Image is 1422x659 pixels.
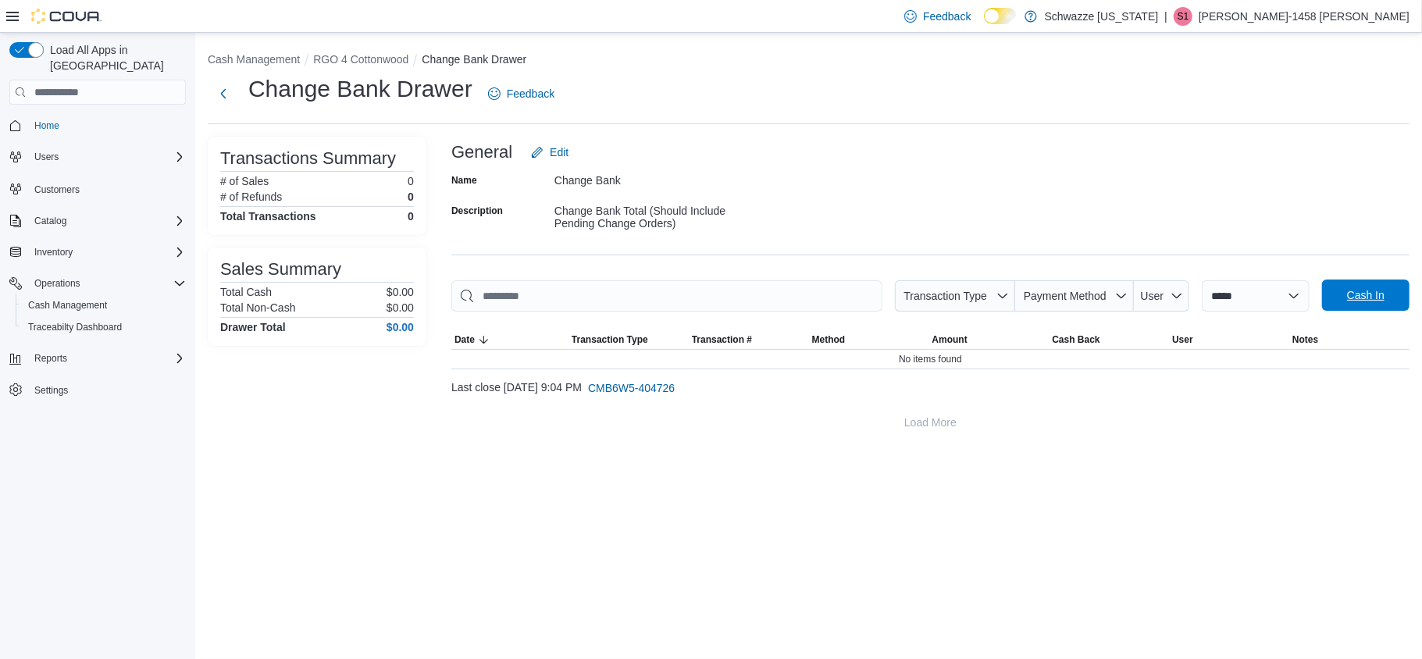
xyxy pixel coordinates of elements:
[28,179,186,198] span: Customers
[525,137,575,168] button: Edit
[34,183,80,196] span: Customers
[1045,7,1159,26] p: Schwazze [US_STATE]
[16,294,192,316] button: Cash Management
[812,333,846,346] span: Method
[408,175,414,187] p: 0
[28,116,66,135] a: Home
[34,119,59,132] span: Home
[387,321,414,333] h4: $0.00
[1141,290,1164,302] span: User
[22,296,113,315] a: Cash Management
[208,78,239,109] button: Next
[28,380,186,400] span: Settings
[248,73,472,105] h1: Change Bank Drawer
[451,407,1410,438] button: Load More
[34,384,68,397] span: Settings
[904,415,957,430] span: Load More
[220,301,296,314] h6: Total Non-Cash
[422,53,526,66] button: Change Bank Drawer
[1199,7,1410,26] p: [PERSON_NAME]-1458 [PERSON_NAME]
[31,9,102,24] img: Cova
[220,175,269,187] h6: # of Sales
[16,316,192,338] button: Traceabilty Dashboard
[451,372,1410,404] div: Last close [DATE] 9:04 PM
[898,1,977,32] a: Feedback
[984,24,985,25] span: Dark Mode
[451,143,512,162] h3: General
[208,52,1410,70] nav: An example of EuiBreadcrumbs
[3,177,192,200] button: Customers
[28,148,65,166] button: Users
[689,330,809,349] button: Transaction #
[482,78,561,109] a: Feedback
[550,144,568,160] span: Edit
[387,301,414,314] p: $0.00
[34,352,67,365] span: Reports
[34,246,73,258] span: Inventory
[28,299,107,312] span: Cash Management
[1347,287,1385,303] span: Cash In
[220,260,341,279] h3: Sales Summary
[903,290,987,302] span: Transaction Type
[923,9,971,24] span: Feedback
[220,149,396,168] h3: Transactions Summary
[895,280,1015,312] button: Transaction Type
[408,210,414,223] h4: 0
[22,296,186,315] span: Cash Management
[572,333,648,346] span: Transaction Type
[44,42,186,73] span: Load All Apps in [GEOGRAPHIC_DATA]
[1322,280,1410,311] button: Cash In
[1292,333,1318,346] span: Notes
[809,330,929,349] button: Method
[28,148,186,166] span: Users
[28,274,87,293] button: Operations
[1174,7,1192,26] div: Samantha-1458 Matthews
[582,372,681,404] button: CMB6W5-404726
[451,330,568,349] button: Date
[692,333,752,346] span: Transaction #
[34,215,66,227] span: Catalog
[3,114,192,137] button: Home
[34,151,59,163] span: Users
[1015,280,1134,312] button: Payment Method
[451,205,503,217] label: Description
[1164,7,1167,26] p: |
[454,333,475,346] span: Date
[34,277,80,290] span: Operations
[3,347,192,369] button: Reports
[1049,330,1169,349] button: Cash Back
[28,212,186,230] span: Catalog
[28,212,73,230] button: Catalog
[1052,333,1099,346] span: Cash Back
[3,146,192,168] button: Users
[220,321,286,333] h4: Drawer Total
[1169,330,1289,349] button: User
[28,349,186,368] span: Reports
[1289,330,1410,349] button: Notes
[9,108,186,442] nav: Complex example
[220,210,316,223] h4: Total Transactions
[929,330,1050,349] button: Amount
[1178,7,1189,26] span: S1
[1134,280,1189,312] button: User
[28,321,122,333] span: Traceabilty Dashboard
[568,330,689,349] button: Transaction Type
[554,168,764,187] div: Change Bank
[22,318,186,337] span: Traceabilty Dashboard
[932,333,968,346] span: Amount
[899,353,962,365] span: No items found
[220,191,282,203] h6: # of Refunds
[22,318,128,337] a: Traceabilty Dashboard
[387,286,414,298] p: $0.00
[220,286,272,298] h6: Total Cash
[28,180,86,199] a: Customers
[28,243,79,262] button: Inventory
[208,53,300,66] button: Cash Management
[28,274,186,293] span: Operations
[3,210,192,232] button: Catalog
[1024,290,1107,302] span: Payment Method
[507,86,554,102] span: Feedback
[3,379,192,401] button: Settings
[588,380,675,396] span: CMB6W5-404726
[3,241,192,263] button: Inventory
